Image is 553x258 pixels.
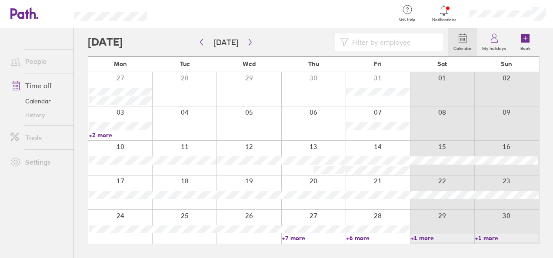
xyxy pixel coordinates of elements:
[437,60,447,67] span: Sat
[475,234,538,242] a: +1 more
[3,77,73,94] a: Time off
[477,43,511,51] label: My holidays
[3,129,73,146] a: Tools
[3,94,73,108] a: Calendar
[515,43,536,51] label: Book
[89,131,152,139] a: +2 more
[180,60,190,67] span: Tue
[308,60,319,67] span: Thu
[349,34,438,50] input: Filter by employee
[430,17,458,23] span: Notifications
[346,234,410,242] a: +6 more
[410,234,474,242] a: +1 more
[448,28,477,56] a: Calendar
[3,53,73,70] a: People
[511,28,539,56] a: Book
[282,234,345,242] a: +7 more
[243,60,256,67] span: Wed
[207,35,245,50] button: [DATE]
[501,60,512,67] span: Sun
[374,60,382,67] span: Fri
[430,4,458,23] a: Notifications
[448,43,477,51] label: Calendar
[3,153,73,171] a: Settings
[114,60,127,67] span: Mon
[393,17,421,22] span: Get help
[3,108,73,122] a: History
[477,28,511,56] a: My holidays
